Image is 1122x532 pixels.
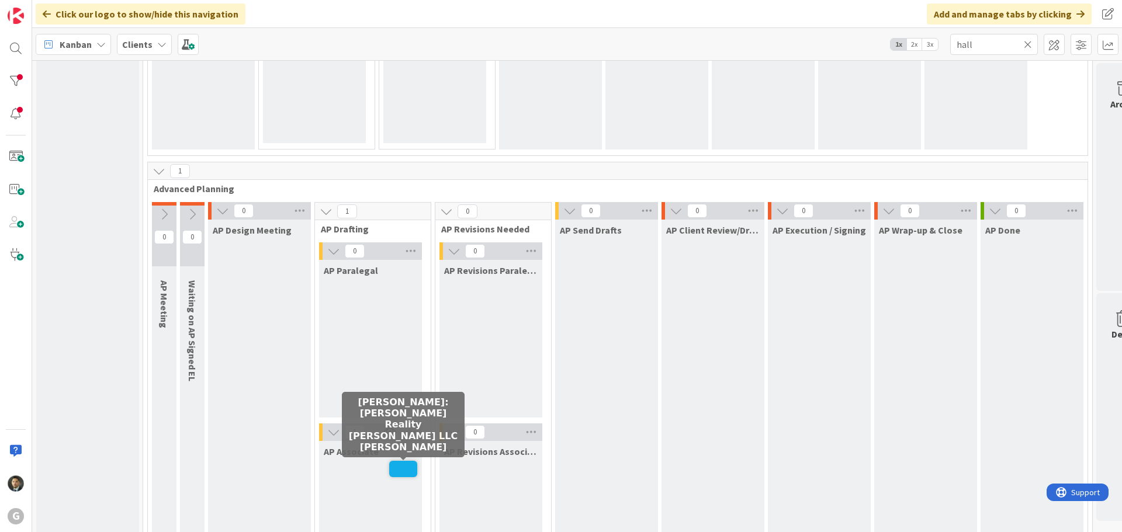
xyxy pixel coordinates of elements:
[186,280,198,381] span: Waiting on AP Signed EL
[182,230,202,244] span: 0
[465,244,485,258] span: 0
[122,39,153,50] b: Clients
[879,224,962,236] span: AP Wrap-up & Close
[8,508,24,524] div: G
[465,425,485,439] span: 0
[36,4,245,25] div: Click our logo to show/hide this navigation
[8,475,24,492] img: CG
[773,224,866,236] span: AP Execution / Signing
[687,204,707,218] span: 0
[25,2,53,16] span: Support
[324,265,378,276] span: AP Paralegal
[906,39,922,50] span: 2x
[444,446,538,457] span: AP Revisions Associate
[458,204,477,218] span: 0
[891,39,906,50] span: 1x
[666,224,760,236] span: AP Client Review/Draft Review Meeting
[581,204,601,218] span: 0
[560,224,622,236] span: AP Send Drafts
[337,204,357,218] span: 1
[213,224,292,236] span: AP Design Meeting
[794,204,813,218] span: 0
[170,164,190,178] span: 1
[154,230,174,244] span: 0
[900,204,920,218] span: 0
[154,183,1073,194] span: Advanced Planning
[347,397,460,453] h5: [PERSON_NAME]: [PERSON_NAME] Reality [PERSON_NAME] LLC [PERSON_NAME]
[324,446,379,457] span: AP Associate
[60,37,92,51] span: Kanban
[444,265,538,276] span: AP Revisions Paralegal
[1006,204,1026,218] span: 0
[950,34,1038,55] input: Quick Filter...
[345,244,365,258] span: 0
[927,4,1092,25] div: Add and manage tabs by clicking
[234,204,254,218] span: 0
[922,39,938,50] span: 3x
[158,280,170,328] span: AP Meeting
[985,224,1020,236] span: AP Done
[8,8,24,24] img: Visit kanbanzone.com
[441,223,536,235] span: AP Revisions Needed
[321,223,416,235] span: AP Drafting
